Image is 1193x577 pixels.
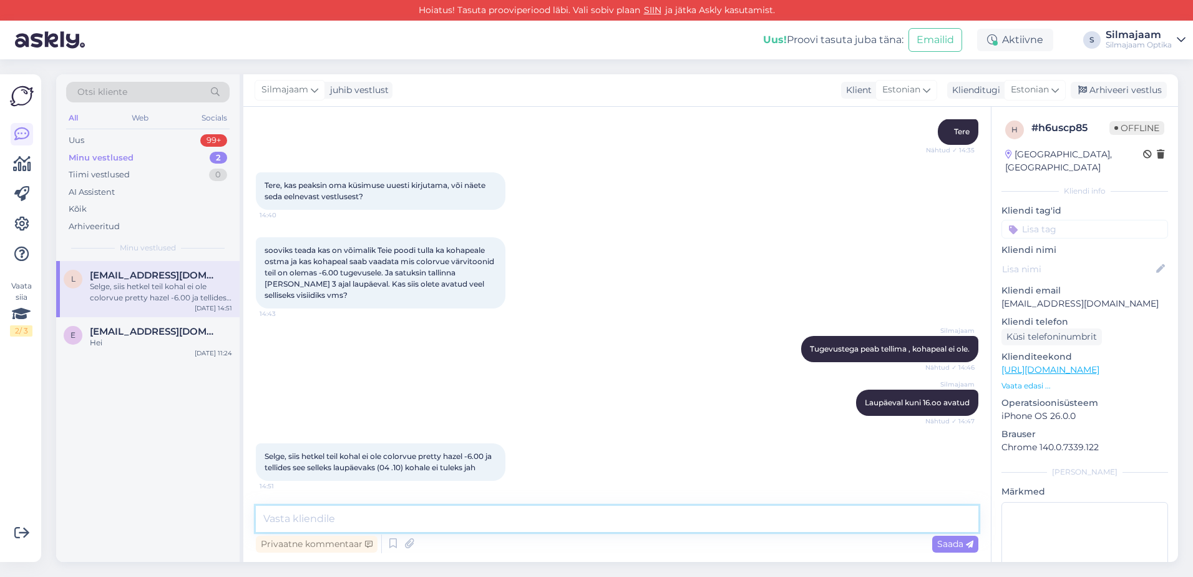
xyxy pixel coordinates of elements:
span: Minu vestlused [120,242,176,254]
div: Web [129,110,151,126]
p: iPhone OS 26.0.0 [1001,410,1168,423]
div: Kliendi info [1001,185,1168,197]
div: [PERSON_NAME] [1001,466,1168,478]
div: Tiimi vestlused [69,169,130,181]
div: Aktiivne [977,29,1053,51]
p: Klienditeekond [1001,350,1168,363]
span: Tere [954,127,970,136]
span: L [71,274,75,284]
p: Kliendi nimi [1001,244,1168,257]
span: Tere, kas peaksin oma küsimuse uuesti kirjutama, või näete seda eelnevast vestlusest? [265,180,487,201]
span: Silmajaam [261,83,308,97]
div: Klienditugi [947,84,1000,97]
a: SIIN [640,4,665,16]
p: [EMAIL_ADDRESS][DOMAIN_NAME] [1001,297,1168,310]
div: 2 / 3 [10,325,32,337]
div: Selge, siis hetkel teil kohal ei ole colorvue pretty hazel -6.00 ja tellides see selleks laupäeva... [90,281,232,303]
div: Uus [69,134,84,147]
button: Emailid [908,28,962,52]
div: # h6uscp85 [1031,121,1109,136]
span: Selge, siis hetkel teil kohal ei ole colorvue pretty hazel -6.00 ja tellides see selleks laupäeva... [265,451,494,472]
div: S [1083,31,1101,49]
span: Tugevustega peab tellima , kohapeal ei ole. [810,344,970,353]
p: Operatsioonisüsteem [1001,397,1168,410]
div: 2 [210,152,227,164]
p: Vaata edasi ... [1001,380,1168,392]
img: Askly Logo [10,84,34,108]
span: Saada [937,538,973,550]
b: Uus! [763,34,787,46]
input: Lisa tag [1001,220,1168,239]
div: AI Assistent [69,186,115,199]
span: Silmajaam [928,326,975,335]
span: Laupäeval kuni 16.oo avatud [865,398,970,407]
span: h [1011,125,1018,134]
div: Socials [199,110,230,126]
span: 14:40 [260,210,306,220]
div: [GEOGRAPHIC_DATA], [GEOGRAPHIC_DATA] [1005,148,1143,174]
p: Chrome 140.0.7339.122 [1001,441,1168,454]
div: Klient [841,84,872,97]
div: Silmajaam [1106,30,1172,40]
div: 99+ [200,134,227,147]
span: Nähtud ✓ 14:35 [926,145,975,155]
p: Brauser [1001,428,1168,441]
span: Otsi kliente [77,86,127,99]
div: Silmajaam Optika [1106,40,1172,50]
div: Privaatne kommentaar [256,536,377,553]
span: 14:43 [260,309,306,318]
span: Estonian [882,83,920,97]
div: Kõik [69,203,87,215]
div: Hei [90,337,232,348]
span: Nähtud ✓ 14:46 [925,363,975,372]
span: Offline [1109,121,1164,135]
div: Arhiveeritud [69,220,120,233]
div: [DATE] 14:51 [195,303,232,313]
div: All [66,110,80,126]
div: Küsi telefoninumbrit [1001,328,1102,345]
div: Vaata siia [10,280,32,337]
span: Estonian [1011,83,1049,97]
div: [DATE] 11:24 [195,348,232,358]
span: Laura.ambre.002@mail.ee [90,270,220,281]
p: Kliendi tag'id [1001,204,1168,217]
span: Nähtud ✓ 14:47 [925,417,975,426]
span: Silmajaam [928,380,975,389]
p: Märkmed [1001,485,1168,498]
p: Kliendi telefon [1001,315,1168,328]
div: 0 [209,169,227,181]
div: Minu vestlused [69,152,134,164]
div: Proovi tasuta juba täna: [763,32,903,47]
a: SilmajaamSilmajaam Optika [1106,30,1186,50]
input: Lisa nimi [1002,262,1154,276]
span: sooviks teada kas on võimalik Teie poodi tulla ka kohapeale ostma ja kas kohapeal saab vaadata mi... [265,245,496,300]
span: E [71,330,75,340]
span: Eija.Juhola-al-juboori@pori.fi [90,326,220,337]
a: [URL][DOMAIN_NAME] [1001,364,1099,375]
div: Arhiveeri vestlus [1071,82,1167,99]
span: 14:51 [260,481,306,491]
div: juhib vestlust [325,84,389,97]
p: Kliendi email [1001,284,1168,297]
